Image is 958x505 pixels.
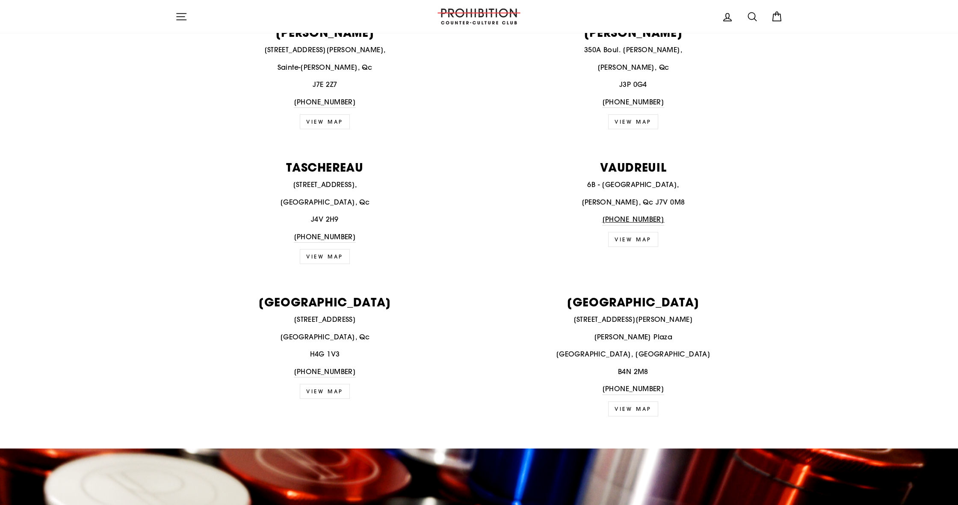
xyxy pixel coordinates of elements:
a: [PHONE_NUMBER] [602,383,665,395]
a: [PHONE_NUMBER] [294,97,356,108]
a: VIEW MAP [608,401,658,416]
p: J4V 2H9 [175,214,474,225]
p: [GEOGRAPHIC_DATA], Qc [175,197,474,208]
a: VIEW MAP [300,249,350,264]
p: 6B - [GEOGRAPHIC_DATA], [484,179,783,190]
a: VIEW MAP [608,232,658,247]
p: [PERSON_NAME], Qc [484,62,783,73]
a: VIEW MAP [300,384,350,399]
p: J7E 2Z7 [175,79,474,90]
p: [STREET_ADDRESS] [175,314,474,325]
a: VIEW MAP [300,114,350,129]
p: H4G 1V3 [175,349,474,360]
p: [PERSON_NAME] [175,27,474,38]
span: [PHONE_NUMBER] [602,215,665,223]
p: J3P 0G4 [484,79,783,90]
p: 350A Boul. [PERSON_NAME], [484,45,783,56]
p: [GEOGRAPHIC_DATA] [484,296,783,308]
a: [PHONE_NUMBER] [294,232,356,243]
a: [PHONE_NUMBER] [602,97,665,108]
p: [GEOGRAPHIC_DATA], [GEOGRAPHIC_DATA] [484,349,783,360]
p: [STREET_ADDRESS], [175,179,474,190]
p: Sainte-[PERSON_NAME], Qc [175,62,474,73]
p: [STREET_ADDRESS][PERSON_NAME], [175,45,474,56]
a: [PHONE_NUMBER] [294,366,356,378]
p: [STREET_ADDRESS][PERSON_NAME] [484,314,783,325]
p: [PERSON_NAME] Plaza [484,332,783,343]
img: PROHIBITION COUNTER-CULTURE CLUB [436,9,522,24]
p: [GEOGRAPHIC_DATA] [175,296,474,308]
p: B4N 2M8 [484,366,783,377]
a: VIEW MAP [608,114,658,129]
p: [GEOGRAPHIC_DATA], Qc [175,332,474,343]
p: [PERSON_NAME] [484,27,783,38]
p: [PERSON_NAME], Qc J7V 0M8 [484,197,783,208]
p: TASCHEREAU [175,161,474,173]
p: VAUDREUIL [484,161,783,173]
